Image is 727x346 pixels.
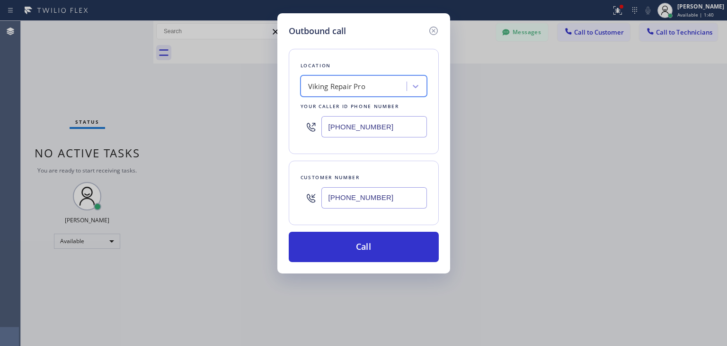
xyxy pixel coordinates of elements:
[301,61,427,71] div: Location
[301,173,427,182] div: Customer number
[289,232,439,262] button: Call
[321,116,427,137] input: (123) 456-7890
[308,81,365,92] div: Viking Repair Pro
[321,187,427,209] input: (123) 456-7890
[289,25,346,37] h5: Outbound call
[301,101,427,111] div: Your caller id phone number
